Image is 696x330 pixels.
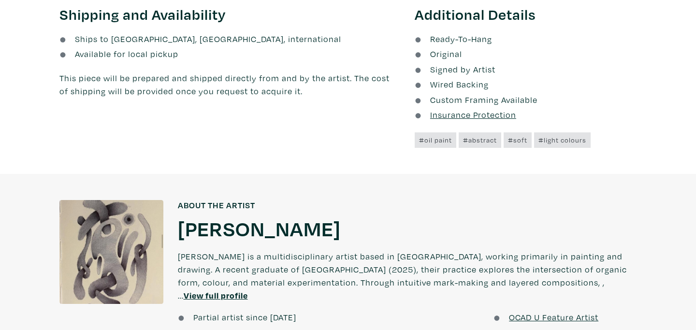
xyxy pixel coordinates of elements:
[178,200,637,211] h6: About the artist
[415,5,637,24] h3: Additional Details
[509,312,598,323] a: OCAD U Feature Artist
[178,215,341,241] a: [PERSON_NAME]
[415,63,637,76] li: Signed by Artist
[59,5,400,24] h3: Shipping and Availability
[430,109,516,120] u: Insurance Protection
[415,93,637,106] li: Custom Framing Available
[459,132,501,148] a: #abstract
[415,78,637,91] li: Wired Backing
[178,241,637,311] p: [PERSON_NAME] is a multidisciplinary artist based in [GEOGRAPHIC_DATA], working primarily in pain...
[184,290,248,301] a: View full profile
[59,72,400,98] p: This piece will be prepared and shipped directly from and by the artist. The cost of shipping wil...
[504,132,532,148] a: #soft
[59,32,400,45] li: Ships to [GEOGRAPHIC_DATA], [GEOGRAPHIC_DATA], international
[59,47,400,60] li: Available for local pickup
[534,132,591,148] a: #light colours
[415,32,637,45] li: Ready-To-Hang
[415,109,516,120] a: Insurance Protection
[415,47,637,60] li: Original
[193,312,296,323] span: Partial artist since [DATE]
[415,132,456,148] a: #oil paint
